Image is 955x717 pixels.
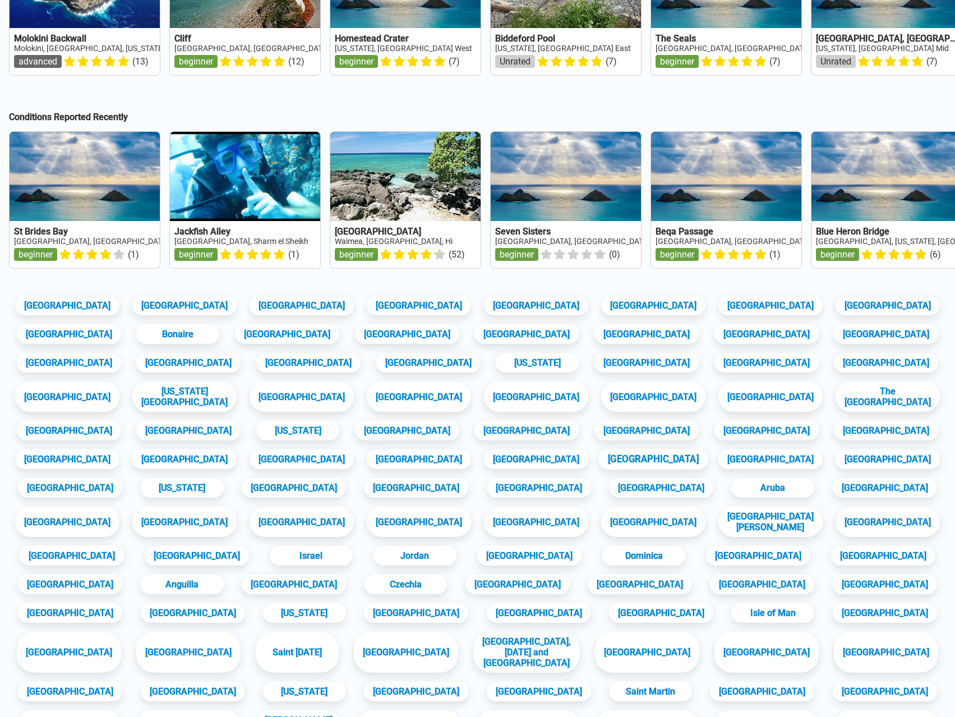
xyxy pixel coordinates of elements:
[834,353,938,373] a: [GEOGRAPHIC_DATA]
[594,324,699,344] a: [GEOGRAPHIC_DATA]
[601,507,705,537] a: [GEOGRAPHIC_DATA]
[18,574,122,594] a: [GEOGRAPHIC_DATA]
[714,632,819,673] a: [GEOGRAPHIC_DATA]
[17,353,121,373] a: [GEOGRAPHIC_DATA]
[594,353,699,373] a: [GEOGRAPHIC_DATA]
[15,382,119,412] a: [GEOGRAPHIC_DATA]
[496,353,579,373] a: [US_STATE]
[609,682,692,701] a: Saint Martin
[15,449,119,469] a: [GEOGRAPHIC_DATA]
[609,478,713,498] a: [GEOGRAPHIC_DATA]
[364,478,468,498] a: [GEOGRAPHIC_DATA]
[136,632,241,673] a: [GEOGRAPHIC_DATA]
[710,682,814,701] a: [GEOGRAPHIC_DATA]
[731,478,814,498] a: Aruba
[367,296,471,315] a: [GEOGRAPHIC_DATA]
[714,324,819,344] a: [GEOGRAPHIC_DATA]
[364,574,447,594] a: Czechia
[731,603,814,623] a: Isle of Man
[595,632,699,673] a: [GEOGRAPHIC_DATA]
[141,574,224,594] a: Anguilla
[141,682,245,701] a: [GEOGRAPHIC_DATA]
[242,574,346,594] a: [GEOGRAPHIC_DATA]
[364,603,468,623] a: [GEOGRAPHIC_DATA]
[477,546,582,566] a: [GEOGRAPHIC_DATA]
[484,449,588,469] a: [GEOGRAPHIC_DATA]
[714,421,819,440] a: [GEOGRAPHIC_DATA]
[487,682,591,701] a: [GEOGRAPHIC_DATA]
[598,449,708,470] a: [GEOGRAPHIC_DATA]
[484,296,588,315] a: [GEOGRAPHIC_DATA]
[132,382,237,412] a: [US_STATE][GEOGRAPHIC_DATA]
[235,324,339,344] a: [GEOGRAPHIC_DATA]
[17,324,121,344] a: [GEOGRAPHIC_DATA]
[256,353,361,373] a: [GEOGRAPHIC_DATA]
[601,296,705,315] a: [GEOGRAPHIC_DATA]
[250,296,354,315] a: [GEOGRAPHIC_DATA]
[601,382,705,412] a: [GEOGRAPHIC_DATA]
[367,507,471,537] a: [GEOGRAPHIC_DATA]
[18,478,122,498] a: [GEOGRAPHIC_DATA]
[141,603,245,623] a: [GEOGRAPHIC_DATA]
[17,632,121,673] a: [GEOGRAPHIC_DATA]
[17,421,121,440] a: [GEOGRAPHIC_DATA]
[250,382,354,412] a: [GEOGRAPHIC_DATA]
[145,546,249,566] a: [GEOGRAPHIC_DATA]
[831,546,935,566] a: [GEOGRAPHIC_DATA]
[263,603,346,623] a: [US_STATE]
[364,682,468,701] a: [GEOGRAPHIC_DATA]
[20,546,124,566] a: [GEOGRAPHIC_DATA]
[706,546,810,566] a: [GEOGRAPHIC_DATA]
[15,507,119,537] a: [GEOGRAPHIC_DATA]
[355,421,459,440] a: [GEOGRAPHIC_DATA]
[355,324,459,344] a: [GEOGRAPHIC_DATA]
[710,574,814,594] a: [GEOGRAPHIC_DATA]
[18,682,122,701] a: [GEOGRAPHIC_DATA]
[354,632,458,673] a: [GEOGRAPHIC_DATA]
[487,603,591,623] a: [GEOGRAPHIC_DATA]
[136,421,241,440] a: [GEOGRAPHIC_DATA]
[487,478,591,498] a: [GEOGRAPHIC_DATA]
[718,507,823,537] a: [GEOGRAPHIC_DATA][PERSON_NAME]
[465,574,570,594] a: [GEOGRAPHIC_DATA]
[588,574,692,594] a: [GEOGRAPHIC_DATA]
[9,112,946,122] div: Conditions Reported Recently
[833,682,937,701] a: [GEOGRAPHIC_DATA]
[474,324,579,344] a: [GEOGRAPHIC_DATA]
[256,632,339,673] a: Saint [DATE]
[373,546,456,566] a: Jordan
[132,507,237,537] a: [GEOGRAPHIC_DATA]
[836,296,940,315] a: [GEOGRAPHIC_DATA]
[270,546,353,566] a: Israel
[834,632,938,673] a: [GEOGRAPHIC_DATA]
[836,449,940,469] a: [GEOGRAPHIC_DATA]
[833,603,937,623] a: [GEOGRAPHIC_DATA]
[136,324,219,344] a: Bonaire
[836,507,940,537] a: [GEOGRAPHIC_DATA]
[833,574,937,594] a: [GEOGRAPHIC_DATA]
[718,449,823,469] a: [GEOGRAPHIC_DATA]
[484,382,588,412] a: [GEOGRAPHIC_DATA]
[242,478,346,498] a: [GEOGRAPHIC_DATA]
[250,449,354,469] a: [GEOGRAPHIC_DATA]
[473,632,580,673] a: [GEOGRAPHIC_DATA], [DATE] and [GEOGRAPHIC_DATA]
[376,353,481,373] a: [GEOGRAPHIC_DATA]
[132,449,237,469] a: [GEOGRAPHIC_DATA]
[484,507,588,537] a: [GEOGRAPHIC_DATA]
[141,478,224,498] a: [US_STATE]
[833,478,937,498] a: [GEOGRAPHIC_DATA]
[15,296,119,315] a: [GEOGRAPHIC_DATA]
[609,603,713,623] a: [GEOGRAPHIC_DATA]
[263,682,346,701] a: [US_STATE]
[18,603,122,623] a: [GEOGRAPHIC_DATA]
[132,296,237,315] a: [GEOGRAPHIC_DATA]
[834,421,938,440] a: [GEOGRAPHIC_DATA]
[594,421,699,440] a: [GEOGRAPHIC_DATA]
[718,382,823,412] a: [GEOGRAPHIC_DATA]
[474,421,579,440] a: [GEOGRAPHIC_DATA]
[250,507,354,537] a: [GEOGRAPHIC_DATA]
[367,382,471,412] a: [GEOGRAPHIC_DATA]
[714,353,819,373] a: [GEOGRAPHIC_DATA]
[602,546,685,566] a: Dominica
[256,421,339,440] a: [US_STATE]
